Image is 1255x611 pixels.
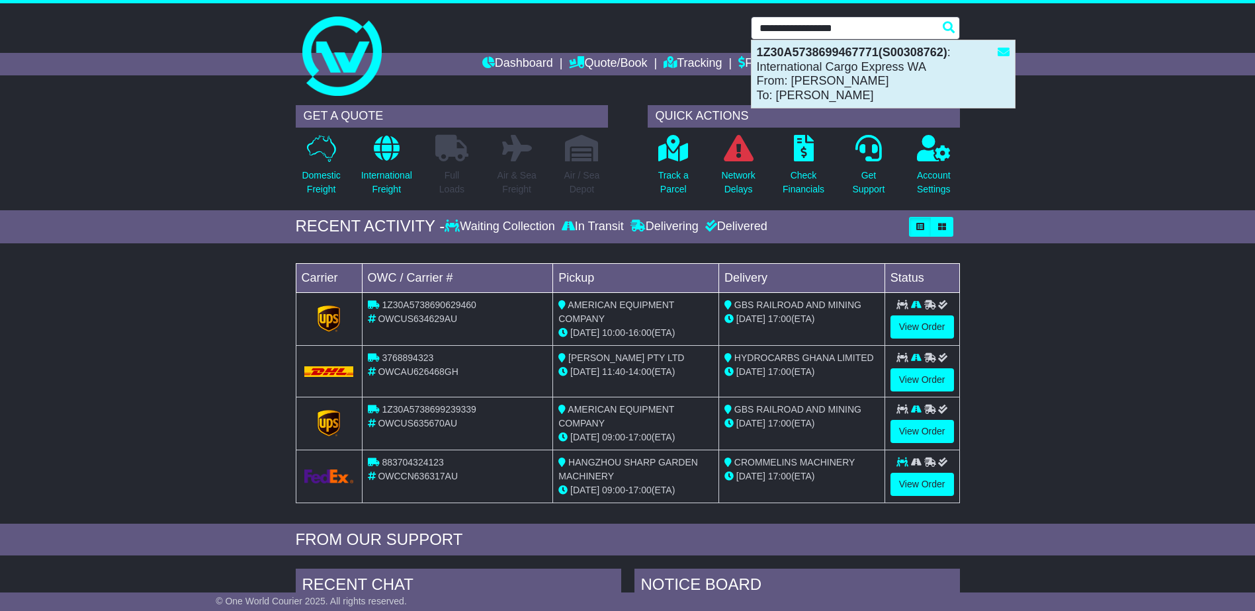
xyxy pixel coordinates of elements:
span: 17:00 [768,366,791,377]
span: OWCUS635670AU [378,418,457,428]
div: Delivered [702,220,767,234]
p: Network Delays [721,169,755,196]
a: DomesticFreight [301,134,341,204]
div: (ETA) [724,312,879,326]
p: Account Settings [917,169,951,196]
a: CheckFinancials [782,134,825,204]
span: 17:00 [768,471,791,481]
div: - (ETA) [558,326,713,340]
a: Track aParcel [658,134,689,204]
span: [DATE] [570,432,599,442]
span: OWCAU626468GH [378,366,458,377]
span: [DATE] [736,366,765,377]
span: [DATE] [736,418,765,428]
img: GetCarrierServiceLogo [318,410,340,436]
div: RECENT CHAT [296,569,621,604]
a: View Order [890,420,954,443]
td: Pickup [553,263,719,292]
span: 1Z30A5738690629460 [382,300,476,310]
p: Air & Sea Freight [498,169,537,196]
div: (ETA) [724,417,879,430]
p: Domestic Freight [302,169,340,196]
span: CROMMELINS MACHINERY [734,457,855,468]
img: DHL.png [304,366,354,377]
span: 11:40 [602,366,625,377]
a: Tracking [664,53,722,75]
span: 09:00 [602,432,625,442]
img: GetCarrierServiceLogo [304,469,354,483]
span: 10:00 [602,327,625,338]
a: View Order [890,315,954,339]
span: AMERICAN EQUIPMENT COMPANY [558,300,674,324]
span: 17:00 [768,313,791,324]
div: (ETA) [724,469,879,483]
span: GBS RAILROAD AND MINING [734,404,861,415]
span: 16:00 [628,327,652,338]
div: GET A QUOTE [296,105,608,128]
span: [DATE] [736,313,765,324]
span: HANGZHOU SHARP GARDEN MACHINERY [558,457,698,481]
p: Air / Sea Depot [564,169,600,196]
a: Financials [738,53,799,75]
span: 17:00 [628,432,652,442]
span: [DATE] [570,327,599,338]
div: Delivering [627,220,702,234]
div: In Transit [558,220,627,234]
span: 1Z30A5738699239339 [382,404,476,415]
span: [DATE] [570,485,599,495]
div: - (ETA) [558,365,713,379]
span: [DATE] [736,471,765,481]
span: [PERSON_NAME] PTY LTD [568,352,684,363]
a: Quote/Book [569,53,647,75]
span: GBS RAILROAD AND MINING [734,300,861,310]
a: Dashboard [482,53,553,75]
a: GetSupport [851,134,885,204]
span: OWCCN636317AU [378,471,458,481]
p: Get Support [852,169,885,196]
div: (ETA) [724,365,879,379]
a: View Order [890,368,954,391]
span: 883704324123 [382,457,443,468]
strong: 1Z30A5738699467771(S00308762) [757,46,947,59]
p: Track a Parcel [658,169,689,196]
td: Delivery [718,263,885,292]
span: 17:00 [628,485,652,495]
div: QUICK ACTIONS [648,105,960,128]
span: OWCUS634629AU [378,313,457,324]
div: - (ETA) [558,483,713,497]
a: InternationalFreight [361,134,413,204]
div: : International Cargo Express WA From: [PERSON_NAME] To: [PERSON_NAME] [752,40,1015,108]
span: © One World Courier 2025. All rights reserved. [216,596,407,606]
a: NetworkDelays [720,134,756,204]
div: NOTICE BOARD [634,569,960,604]
div: Waiting Collection [445,220,558,234]
div: RECENT ACTIVITY - [296,217,445,236]
span: 09:00 [602,485,625,495]
span: AMERICAN EQUIPMENT COMPANY [558,404,674,428]
span: [DATE] [570,366,599,377]
td: Carrier [296,263,362,292]
p: Check Financials [783,169,824,196]
span: HYDROCARBS GHANA LIMITED [734,352,874,363]
td: OWC / Carrier # [362,263,553,292]
td: Status [885,263,959,292]
img: GetCarrierServiceLogo [318,305,340,332]
a: View Order [890,473,954,496]
div: FROM OUR SUPPORT [296,530,960,550]
a: AccountSettings [916,134,951,204]
span: 3768894323 [382,352,433,363]
p: Full Loads [435,169,468,196]
div: - (ETA) [558,430,713,444]
p: International Freight [361,169,412,196]
span: 14:00 [628,366,652,377]
span: 17:00 [768,418,791,428]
